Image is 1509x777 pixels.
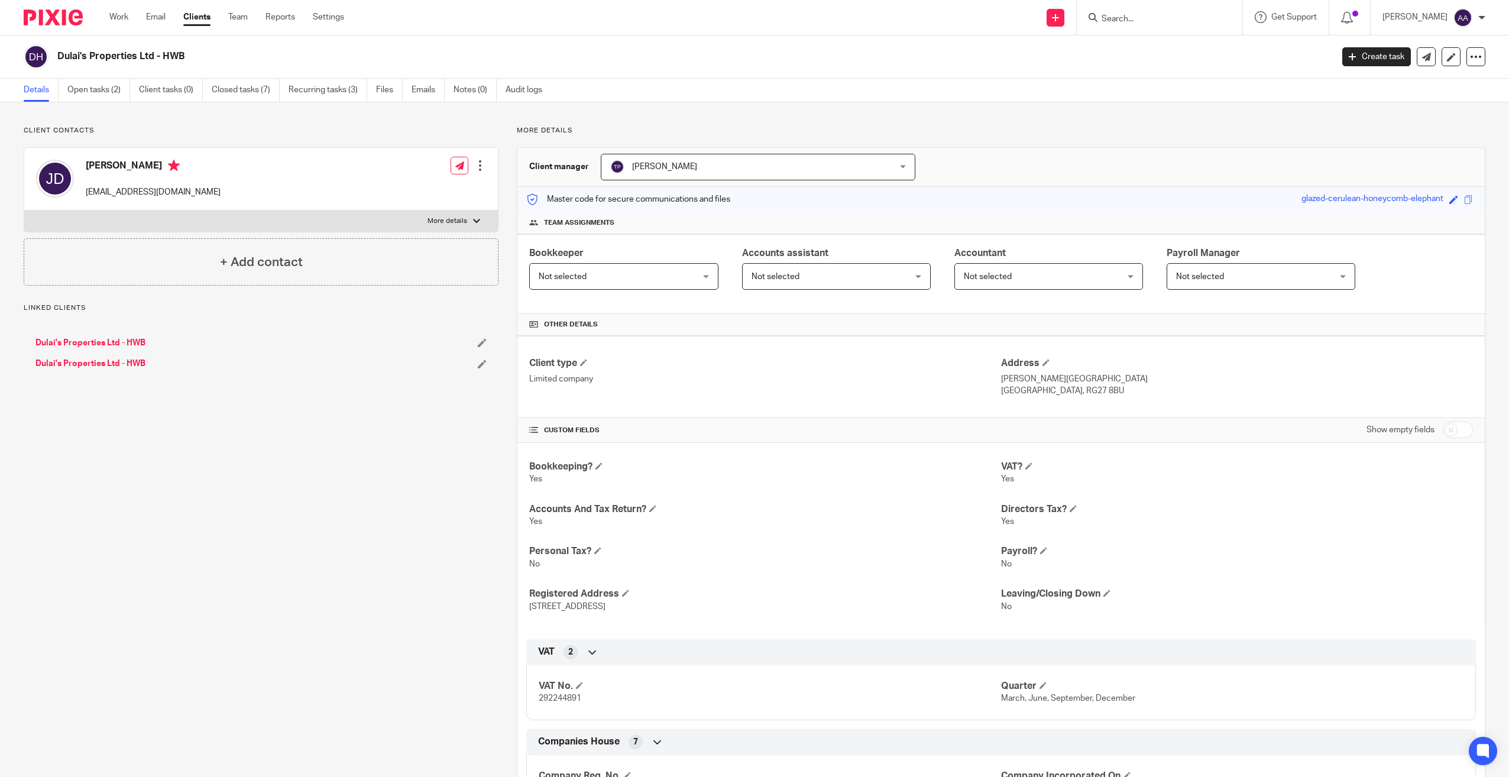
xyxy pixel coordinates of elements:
[212,79,280,102] a: Closed tasks (7)
[1001,560,1012,568] span: No
[376,79,403,102] a: Files
[86,160,221,174] h4: [PERSON_NAME]
[544,218,614,228] span: Team assignments
[1001,461,1473,473] h4: VAT?
[35,337,145,349] a: Dulai's Properties Ltd - HWB
[529,373,1001,385] p: Limited company
[517,126,1485,135] p: More details
[568,646,573,658] span: 2
[1001,694,1135,702] span: March, June, September, December
[964,273,1012,281] span: Not selected
[428,216,467,226] p: More details
[1001,385,1473,397] p: [GEOGRAPHIC_DATA], RG27 8BU
[35,358,145,370] a: Dulai's Properties Ltd - HWB
[529,517,542,526] span: Yes
[1453,8,1472,27] img: svg%3E
[313,11,344,23] a: Settings
[529,560,540,568] span: No
[24,9,83,25] img: Pixie
[610,160,624,174] img: svg%3E
[539,680,1001,692] h4: VAT No.
[228,11,248,23] a: Team
[538,646,555,658] span: VAT
[1176,273,1224,281] span: Not selected
[412,79,445,102] a: Emails
[1001,475,1014,483] span: Yes
[24,126,498,135] p: Client contacts
[24,303,498,313] p: Linked clients
[24,44,48,69] img: svg%3E
[1001,603,1012,611] span: No
[538,736,620,748] span: Companies House
[539,694,581,702] span: 292244891
[529,588,1001,600] h4: Registered Address
[67,79,130,102] a: Open tasks (2)
[1001,357,1473,370] h4: Address
[752,273,799,281] span: Not selected
[109,11,128,23] a: Work
[1001,503,1473,516] h4: Directors Tax?
[529,248,584,258] span: Bookkeeper
[529,603,605,611] span: [STREET_ADDRESS]
[57,50,1071,63] h2: Dulai's Properties Ltd - HWB
[529,357,1001,370] h4: Client type
[24,79,59,102] a: Details
[1301,193,1443,206] div: glazed-cerulean-honeycomb-elephant
[506,79,551,102] a: Audit logs
[529,161,589,173] h3: Client manager
[632,163,697,171] span: [PERSON_NAME]
[529,475,542,483] span: Yes
[1271,13,1317,21] span: Get Support
[526,193,730,205] p: Master code for secure communications and files
[742,248,828,258] span: Accounts assistant
[1001,373,1473,385] p: [PERSON_NAME][GEOGRAPHIC_DATA]
[544,320,598,329] span: Other details
[529,426,1001,435] h4: CUSTOM FIELDS
[86,186,221,198] p: [EMAIL_ADDRESS][DOMAIN_NAME]
[36,160,74,198] img: svg%3E
[1001,517,1014,526] span: Yes
[183,11,211,23] a: Clients
[1001,588,1473,600] h4: Leaving/Closing Down
[220,253,303,271] h4: + Add contact
[529,503,1001,516] h4: Accounts And Tax Return?
[168,160,180,171] i: Primary
[1001,545,1473,558] h4: Payroll?
[139,79,203,102] a: Client tasks (0)
[633,736,638,748] span: 7
[1001,680,1463,692] h4: Quarter
[529,545,1001,558] h4: Personal Tax?
[539,273,587,281] span: Not selected
[454,79,497,102] a: Notes (0)
[529,461,1001,473] h4: Bookkeeping?
[289,79,367,102] a: Recurring tasks (3)
[954,248,1006,258] span: Accountant
[1167,248,1240,258] span: Payroll Manager
[1366,424,1434,436] label: Show empty fields
[265,11,295,23] a: Reports
[1382,11,1448,23] p: [PERSON_NAME]
[1342,47,1411,66] a: Create task
[1100,14,1207,25] input: Search
[146,11,166,23] a: Email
